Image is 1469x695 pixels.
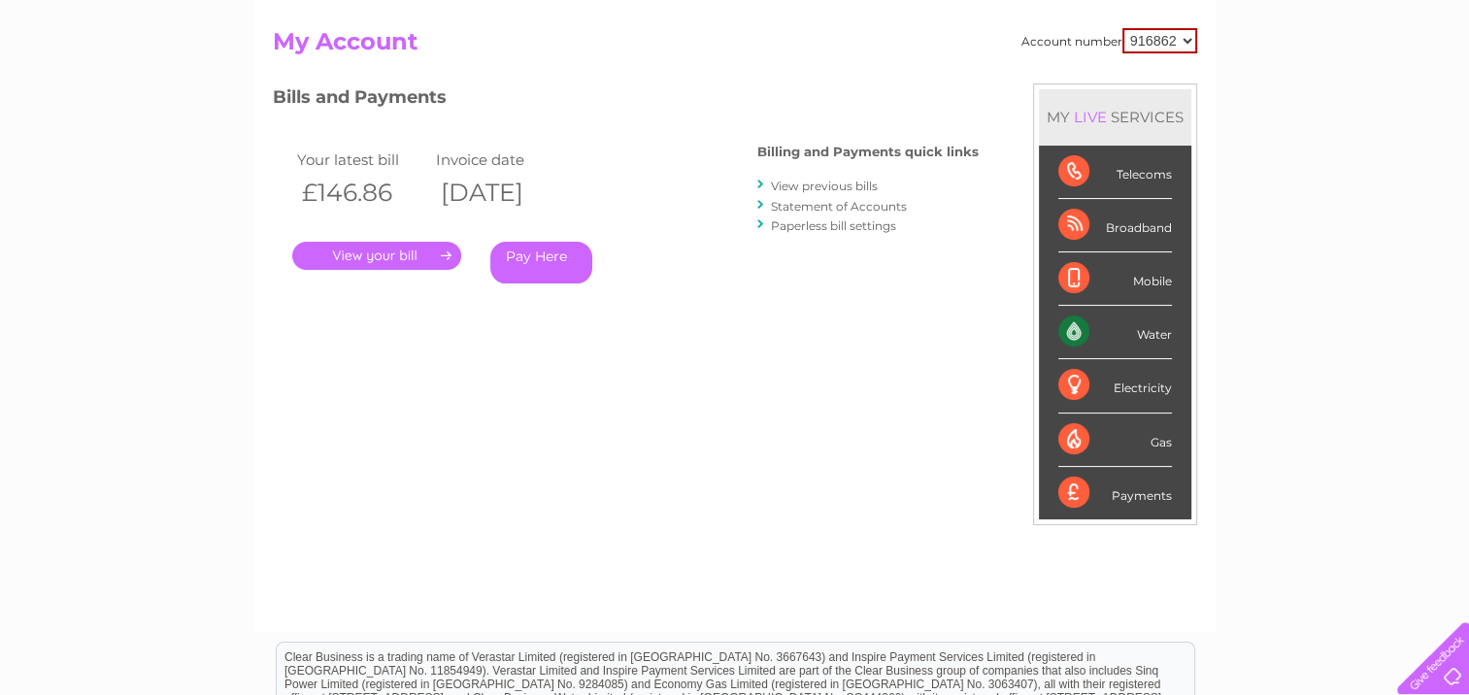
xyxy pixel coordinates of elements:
[1103,10,1237,34] a: 0333 014 3131
[1176,83,1219,97] a: Energy
[1021,28,1197,53] div: Account number
[490,242,592,283] a: Pay Here
[431,147,571,173] td: Invoice date
[1058,199,1172,252] div: Broadband
[1058,306,1172,359] div: Water
[1058,252,1172,306] div: Mobile
[1070,108,1111,126] div: LIVE
[51,50,150,110] img: logo.png
[771,199,907,214] a: Statement of Accounts
[1230,83,1288,97] a: Telecoms
[273,28,1197,65] h2: My Account
[757,145,979,159] h4: Billing and Payments quick links
[273,83,979,117] h3: Bills and Payments
[1058,359,1172,413] div: Electricity
[1058,146,1172,199] div: Telecoms
[1058,414,1172,467] div: Gas
[1300,83,1328,97] a: Blog
[1039,89,1191,145] div: MY SERVICES
[292,242,461,270] a: .
[771,218,896,233] a: Paperless bill settings
[292,147,432,173] td: Your latest bill
[431,173,571,213] th: [DATE]
[1340,83,1387,97] a: Contact
[292,173,432,213] th: £146.86
[1127,83,1164,97] a: Water
[277,11,1194,94] div: Clear Business is a trading name of Verastar Limited (registered in [GEOGRAPHIC_DATA] No. 3667643...
[771,179,878,193] a: View previous bills
[1058,467,1172,519] div: Payments
[1405,83,1451,97] a: Log out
